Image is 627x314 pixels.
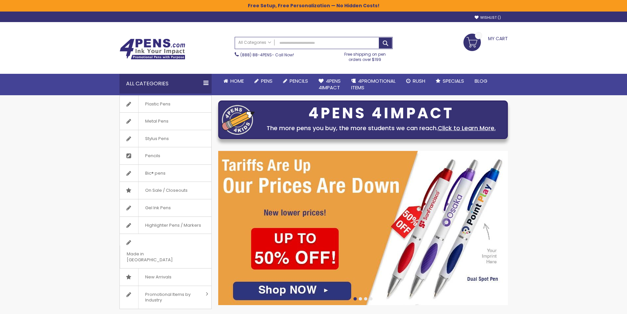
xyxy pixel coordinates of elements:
div: Free shipping on pen orders over $199 [337,49,393,62]
span: Stylus Pens [138,130,175,147]
a: Pens [249,74,278,88]
span: Pencils [138,147,167,164]
div: All Categories [119,74,212,94]
a: Gel Ink Pens [120,199,211,216]
img: 4Pens Custom Pens and Promotional Products [119,39,185,60]
a: Click to Learn More. [438,124,496,132]
span: On Sale / Closeouts [138,182,194,199]
span: Bic® pens [138,165,172,182]
span: New Arrivals [138,269,178,286]
a: New Arrivals [120,269,211,286]
a: Home [218,74,249,88]
a: On Sale / Closeouts [120,182,211,199]
a: Promotional Items by Industry [120,286,211,309]
a: Rush [401,74,431,88]
a: Made in [GEOGRAPHIC_DATA] [120,234,211,268]
a: (888) 88-4PENS [240,52,272,58]
a: Plastic Pens [120,96,211,113]
a: Pencils [120,147,211,164]
span: Metal Pens [138,113,175,130]
a: Specials [431,74,469,88]
span: Pens [261,77,273,84]
span: Gel Ink Pens [138,199,177,216]
a: Metal Pens [120,113,211,130]
span: Pencils [290,77,308,84]
img: /cheap-promotional-products.html [218,151,508,305]
span: All Categories [238,40,271,45]
span: Specials [443,77,464,84]
a: Wishlist [475,15,501,20]
span: - Call Now! [240,52,294,58]
span: Home [230,77,244,84]
div: The more pens you buy, the more students we can reach. [258,124,504,133]
span: Highlighter Pens / Markers [138,217,208,234]
a: Blog [469,74,493,88]
a: 4Pens4impact [313,74,346,95]
img: four_pen_logo.png [222,105,255,135]
a: Bic® pens [120,165,211,182]
span: Made in [GEOGRAPHIC_DATA] [120,245,195,268]
a: All Categories [235,37,274,48]
span: Blog [475,77,487,84]
span: Promotional Items by Industry [138,286,203,309]
div: 4PENS 4IMPACT [258,106,504,120]
span: 4PROMOTIONAL ITEMS [351,77,396,91]
span: Plastic Pens [138,96,177,113]
span: Rush [413,77,425,84]
a: Pencils [278,74,313,88]
span: 4Pens 4impact [319,77,341,91]
a: Stylus Pens [120,130,211,147]
a: 4PROMOTIONALITEMS [346,74,401,95]
a: Highlighter Pens / Markers [120,217,211,234]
